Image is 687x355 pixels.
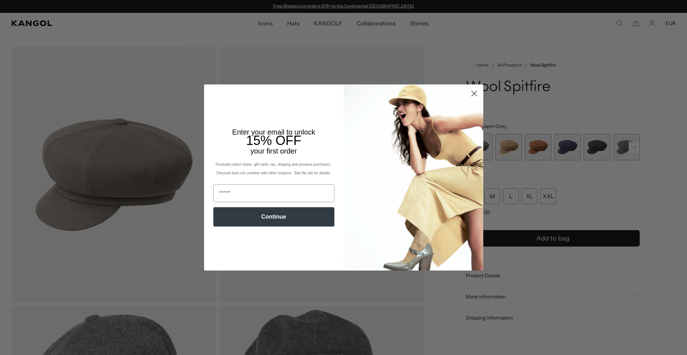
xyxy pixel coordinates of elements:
[213,207,334,227] button: Continue
[246,133,301,148] span: 15% OFF
[468,87,480,100] button: Close dialog
[251,147,297,155] span: your first order
[215,162,332,175] span: *Excludes select styles, gift cards, tax, shipping and previous purchases. Discount does not comb...
[232,128,315,136] span: Enter your email to unlock
[344,84,483,271] img: 93be19ad-e773-4382-80b9-c9d740c9197f.jpeg
[213,184,334,202] input: Email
